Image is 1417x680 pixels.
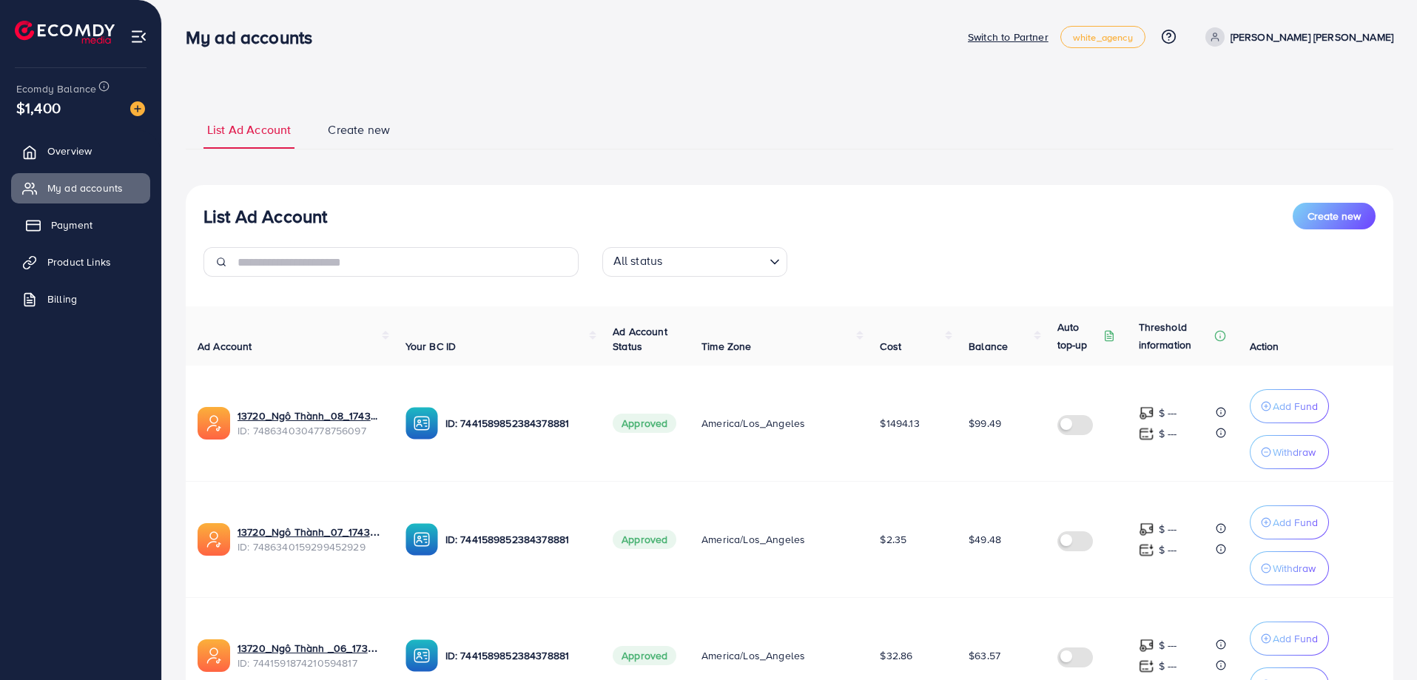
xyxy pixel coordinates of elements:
[610,249,666,273] span: All status
[1231,28,1393,46] p: [PERSON_NAME] [PERSON_NAME]
[1060,26,1145,48] a: white_agency
[602,247,787,277] div: Search for option
[613,324,667,354] span: Ad Account Status
[47,292,77,306] span: Billing
[238,525,382,555] div: <span class='underline'>13720_Ngô Thành_07_1743049414097</span></br>7486340159299452929
[1273,443,1316,461] p: Withdraw
[1159,425,1177,442] p: $ ---
[1250,505,1329,539] button: Add Fund
[613,530,676,549] span: Approved
[445,414,590,432] p: ID: 7441589852384378881
[1273,559,1316,577] p: Withdraw
[11,173,150,203] a: My ad accounts
[11,210,150,240] a: Payment
[1293,203,1376,229] button: Create new
[186,27,324,48] h3: My ad accounts
[701,339,751,354] span: Time Zone
[880,416,919,431] span: $1494.13
[1250,435,1329,469] button: Withdraw
[1139,522,1154,537] img: top-up amount
[238,539,382,554] span: ID: 7486340159299452929
[613,646,676,665] span: Approved
[16,81,96,96] span: Ecomdy Balance
[15,21,115,44] img: logo
[1250,551,1329,585] button: Withdraw
[47,144,92,158] span: Overview
[1273,630,1318,647] p: Add Fund
[1139,638,1154,653] img: top-up amount
[198,407,230,440] img: ic-ads-acc.e4c84228.svg
[11,136,150,166] a: Overview
[238,656,382,670] span: ID: 7441591874210594817
[445,647,590,664] p: ID: 7441589852384378881
[701,416,805,431] span: America/Los_Angeles
[11,284,150,314] a: Billing
[1139,426,1154,442] img: top-up amount
[405,339,457,354] span: Your BC ID
[1273,514,1318,531] p: Add Fund
[238,408,382,423] a: 13720_Ngô Thành_08_1743049449175
[1273,397,1318,415] p: Add Fund
[445,531,590,548] p: ID: 7441589852384378881
[1159,404,1177,422] p: $ ---
[969,416,1001,431] span: $99.49
[51,218,92,232] span: Payment
[238,525,382,539] a: 13720_Ngô Thành_07_1743049414097
[11,247,150,277] a: Product Links
[130,28,147,45] img: menu
[16,97,61,118] span: $1,400
[1139,318,1211,354] p: Threshold information
[667,250,763,273] input: Search for option
[969,648,1000,663] span: $63.57
[405,523,438,556] img: ic-ba-acc.ded83a64.svg
[969,339,1008,354] span: Balance
[1073,33,1133,42] span: white_agency
[1139,659,1154,674] img: top-up amount
[880,339,901,354] span: Cost
[613,414,676,433] span: Approved
[1139,405,1154,421] img: top-up amount
[1250,622,1329,656] button: Add Fund
[198,523,230,556] img: ic-ads-acc.e4c84228.svg
[701,648,805,663] span: America/Los_Angeles
[207,121,291,138] span: List Ad Account
[47,181,123,195] span: My ad accounts
[405,407,438,440] img: ic-ba-acc.ded83a64.svg
[203,206,327,227] h3: List Ad Account
[969,532,1001,547] span: $49.48
[1159,541,1177,559] p: $ ---
[1159,636,1177,654] p: $ ---
[47,255,111,269] span: Product Links
[328,121,390,138] span: Create new
[1354,613,1406,669] iframe: Chat
[1159,520,1177,538] p: $ ---
[880,532,906,547] span: $2.35
[198,639,230,672] img: ic-ads-acc.e4c84228.svg
[880,648,912,663] span: $32.86
[1199,27,1393,47] a: [PERSON_NAME] [PERSON_NAME]
[238,641,382,656] a: 13720_Ngô Thành _06_1732630632280
[238,408,382,439] div: <span class='underline'>13720_Ngô Thành_08_1743049449175</span></br>7486340304778756097
[1250,389,1329,423] button: Add Fund
[1057,318,1100,354] p: Auto top-up
[405,639,438,672] img: ic-ba-acc.ded83a64.svg
[1307,209,1361,223] span: Create new
[198,339,252,354] span: Ad Account
[968,28,1049,46] p: Switch to Partner
[1159,657,1177,675] p: $ ---
[130,101,145,116] img: image
[1139,542,1154,558] img: top-up amount
[1250,339,1279,354] span: Action
[238,641,382,671] div: <span class='underline'>13720_Ngô Thành _06_1732630632280</span></br>7441591874210594817
[701,532,805,547] span: America/Los_Angeles
[238,423,382,438] span: ID: 7486340304778756097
